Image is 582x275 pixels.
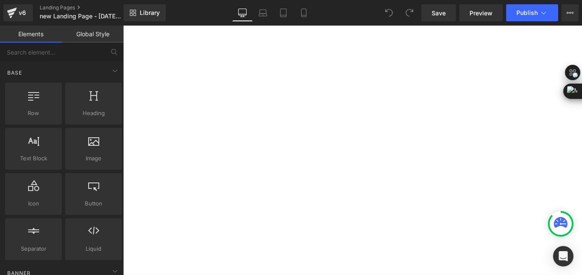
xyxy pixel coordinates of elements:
span: Base [6,69,23,77]
a: Global Style [62,26,124,43]
a: Desktop [232,4,253,21]
span: Icon [8,199,59,208]
a: Laptop [253,4,273,21]
button: More [562,4,579,21]
a: Mobile [294,4,314,21]
a: Landing Pages [40,4,138,11]
span: Preview [470,9,493,17]
span: Row [8,109,59,118]
span: Button [68,199,119,208]
a: Preview [459,4,503,21]
span: Text Block [8,154,59,163]
span: Publish [516,9,538,16]
button: Redo [401,4,418,21]
div: v6 [17,7,28,18]
span: Library [140,9,160,17]
a: New Library [124,4,166,21]
a: v6 [3,4,33,21]
span: new Landing Page - [DATE] 17:45:26 [40,13,121,20]
button: Publish [506,4,558,21]
span: Liquid [68,244,119,253]
button: Undo [380,4,398,21]
div: Open Intercom Messenger [553,246,573,266]
span: Separator [8,244,59,253]
a: Tablet [273,4,294,21]
span: Image [68,154,119,163]
span: Save [432,9,446,17]
span: Heading [68,109,119,118]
